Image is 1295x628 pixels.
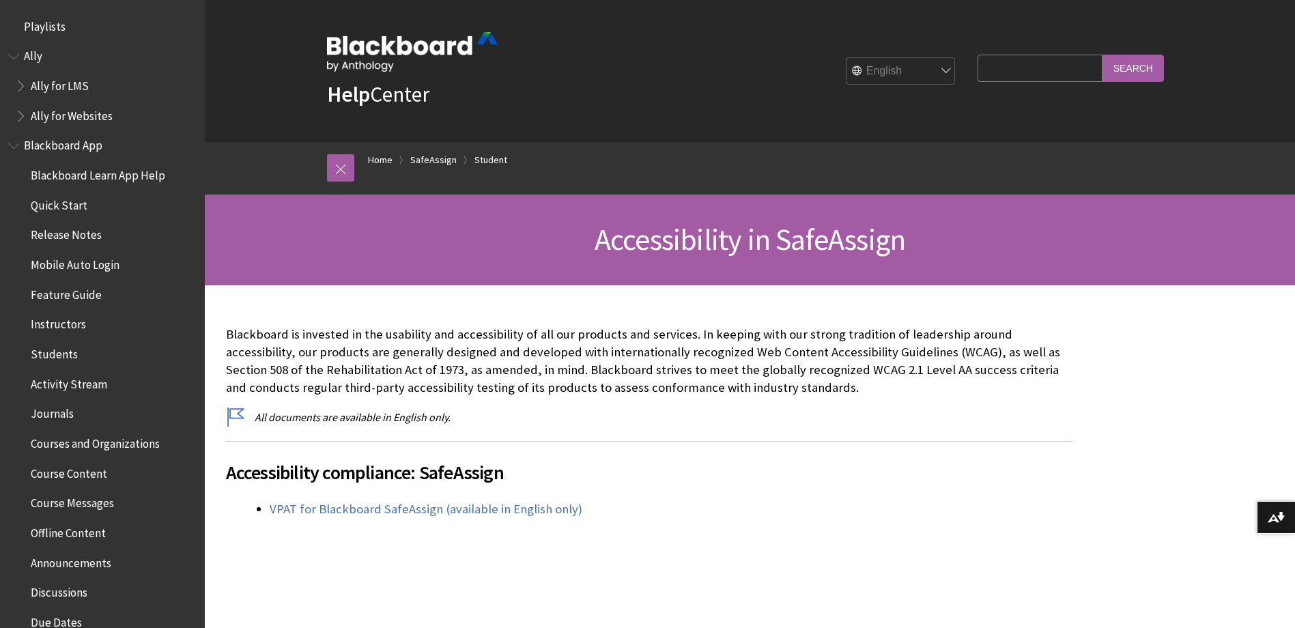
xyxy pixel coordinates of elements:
p: All documents are available in English only. [226,410,1072,425]
span: Discussions [31,581,87,599]
span: Students [31,343,78,361]
span: Blackboard App [24,134,102,153]
a: HelpCenter [327,81,429,108]
span: Mobile Auto Login [31,253,119,272]
span: Blackboard Learn App Help [31,164,165,182]
strong: Help [327,81,370,108]
span: Course Content [31,462,107,481]
span: Activity Stream [31,373,107,391]
span: Announcements [31,552,111,570]
a: SafeAssign [410,152,457,169]
span: Courses and Organizations [31,432,160,451]
a: VPAT for Blackboard SafeAssign (available in English only) [270,501,582,517]
select: Site Language Selector [846,58,956,85]
span: Playlists [24,15,66,33]
span: Quick Start [31,194,87,212]
span: Ally for Websites [31,104,113,123]
a: Home [368,152,393,169]
span: Feature Guide [31,283,102,302]
span: Instructors [31,313,86,332]
span: Ally for LMS [31,74,89,93]
span: Accessibility in SafeAssign [595,220,905,258]
input: Search [1102,55,1164,81]
span: Offline Content [31,522,106,540]
nav: Book outline for Anthology Ally Help [8,45,197,128]
span: Release Notes [31,224,102,242]
nav: Book outline for Playlists [8,15,197,38]
span: Accessibility compliance: SafeAssign [226,458,1072,487]
span: Journals [31,403,74,421]
span: Course Messages [31,492,114,511]
a: Student [474,152,507,169]
p: Blackboard is invested in the usability and accessibility of all our products and services. In ke... [226,326,1072,397]
span: Ally [24,45,42,63]
img: Blackboard by Anthology [327,32,498,72]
